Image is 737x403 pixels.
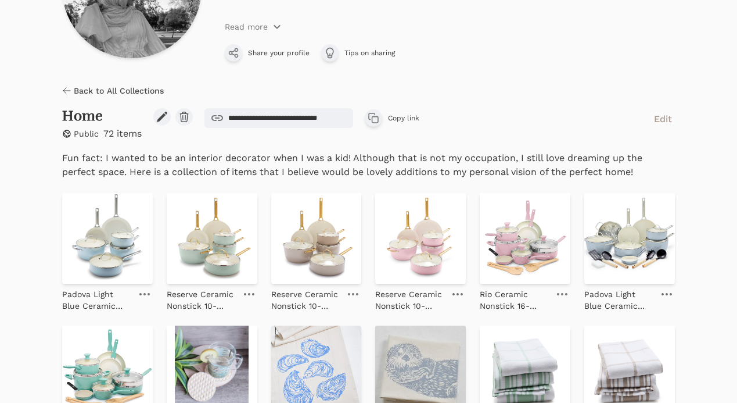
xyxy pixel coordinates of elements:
span: Back to All Collections [74,85,164,97]
p: Padova Light Blue Ceramic Nonstick 16-Piece Cookware Set [584,288,654,312]
p: Rio Ceramic Nonstick 16-Piece Cookware Set | Pink [480,288,549,312]
a: Padova Light Blue Ceramic Nonstick 10-Piece Cookware Set [62,284,132,312]
span: Edit [654,112,672,126]
p: Padova Light Blue Ceramic Nonstick 10-Piece Cookware Set [62,288,132,312]
p: Reserve Ceramic Nonstick 10-Piece Cookware Set | Taupe with Gold-Tone Handles [271,288,341,312]
button: Share your profile [225,44,310,62]
button: Read more [225,21,282,33]
p: Reserve Ceramic Nonstick 10-Piece Cookware Set | Julep with Gold-Tone Handles [167,288,236,312]
a: Reserve Ceramic Nonstick 10-Piece Cookware Set | Taupe with Gold-Tone Handles [271,284,341,312]
span: Share your profile [248,48,310,58]
p: Read more [225,21,268,33]
img: Padova Light Blue Ceramic Nonstick 10-Piece Cookware Set [62,193,153,284]
button: Copy link [365,109,419,127]
a: Edit [651,108,675,129]
a: Rio Ceramic Nonstick 16-Piece Cookware Set | Pink [480,284,549,312]
a: Tips on sharing [321,44,395,62]
a: Reserve Ceramic Nonstick 10-Piece Cookware Set | Julep with Gold-Tone Handles [167,284,236,312]
span: Tips on sharing [344,48,395,58]
p: Public [74,128,99,140]
a: Reserve Ceramic Nonstick 10-Piece Cookware Set | Blush with Gold-Tone Handles [375,284,445,312]
a: Padova Light Blue Ceramic Nonstick 16-Piece Cookware Set [584,284,654,312]
p: Fun fact: I wanted to be an interior decorator when I was a kid! Although that is not my occupati... [62,151,675,179]
a: Back to All Collections [62,85,164,97]
img: Rio Ceramic Nonstick 16-Piece Cookware Set | Pink [480,193,570,284]
img: Reserve Ceramic Nonstick 10-Piece Cookware Set | Taupe with Gold-Tone Handles [271,193,362,284]
img: Reserve Ceramic Nonstick 10-Piece Cookware Set | Blush with Gold-Tone Handles [375,193,466,284]
img: Padova Light Blue Ceramic Nonstick 16-Piece Cookware Set [584,193,675,284]
p: Reserve Ceramic Nonstick 10-Piece Cookware Set | Blush with Gold-Tone Handles [375,288,445,312]
span: Copy link [388,113,419,123]
h2: Home [62,108,142,124]
img: Reserve Ceramic Nonstick 10-Piece Cookware Set | Julep with Gold-Tone Handles [167,193,257,284]
p: 72 items [103,127,142,141]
